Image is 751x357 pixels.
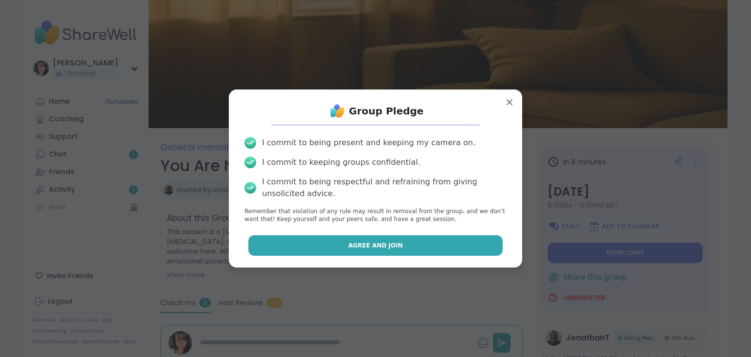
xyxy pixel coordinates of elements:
[262,156,420,168] div: I commit to keeping groups confidential.
[328,101,347,121] img: ShareWell Logo
[262,137,475,149] div: I commit to being present and keeping my camera on.
[348,241,403,250] span: Agree and Join
[349,104,424,118] h1: Group Pledge
[244,207,507,224] p: Remember that violation of any rule may result in removal from the group, and we don’t want that!...
[262,176,507,200] div: I commit to being respectful and refraining from giving unsolicited advice.
[248,235,503,256] button: Agree and Join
